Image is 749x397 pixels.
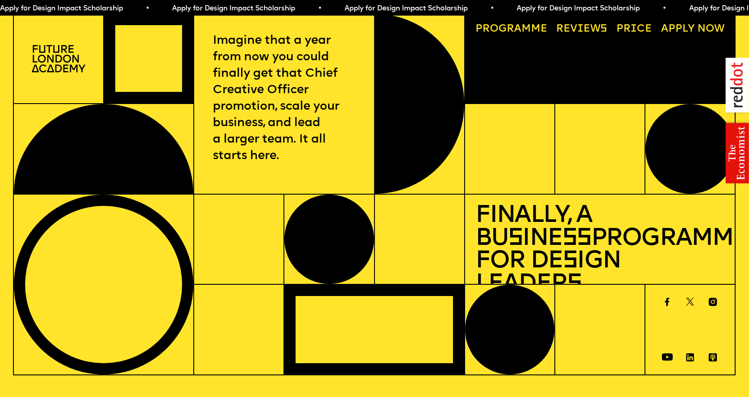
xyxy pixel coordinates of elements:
[662,5,666,12] span: •
[475,205,724,296] h1: Finally, a Bu ine Programme for De ign Leader
[470,19,553,40] a: Programme
[508,227,522,251] span: s
[563,250,577,273] span: s
[317,5,321,12] span: •
[213,33,355,164] p: Imagine that a year from now you could finally get that Chief Creative Officer promotion, scale y...
[514,24,521,34] span: a
[562,227,591,251] span: ss
[656,19,729,40] a: Apply now
[145,5,149,12] span: •
[611,19,657,40] a: Price
[661,24,668,34] span: A
[489,5,493,12] span: •
[551,19,612,40] a: Reviews
[567,273,581,296] span: s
